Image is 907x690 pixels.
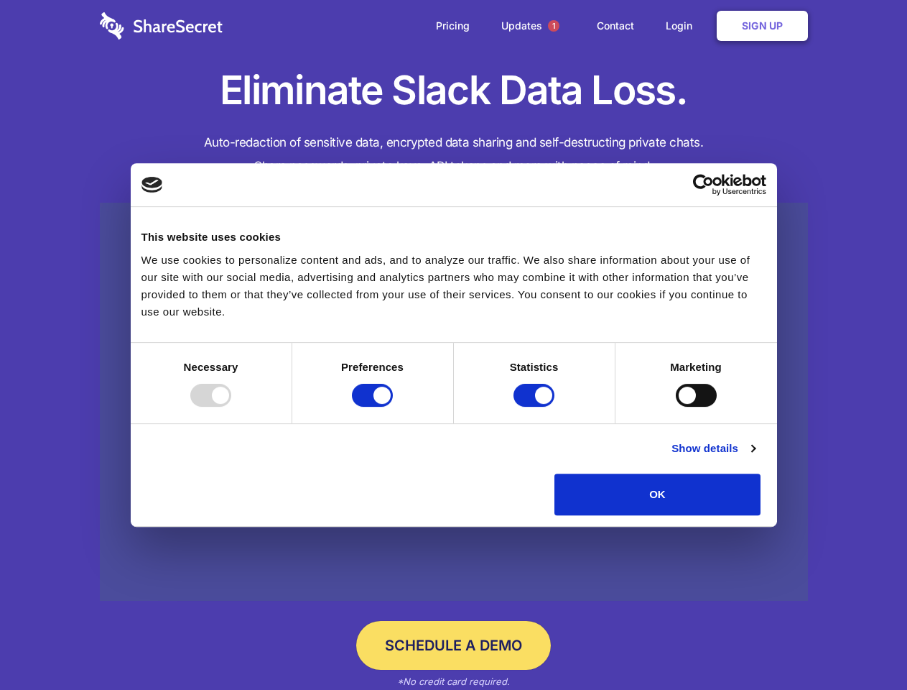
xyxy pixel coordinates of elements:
strong: Marketing [670,361,722,373]
strong: Necessary [184,361,238,373]
div: This website uses cookies [141,229,766,246]
a: Pricing [422,4,484,48]
a: Schedule a Demo [356,621,551,670]
img: logo [141,177,163,193]
a: Contact [582,4,648,48]
a: Login [651,4,714,48]
img: logo-wordmark-white-trans-d4663122ce5f474addd5e946df7df03e33cb6a1c49d2221995e7729f52c070b2.svg [100,12,223,40]
a: Wistia video thumbnail [100,203,808,602]
em: *No credit card required. [397,676,510,687]
button: OK [554,474,761,515]
a: Usercentrics Cookiebot - opens in a new window [641,174,766,195]
span: 1 [548,20,559,32]
h1: Eliminate Slack Data Loss. [100,65,808,116]
h4: Auto-redaction of sensitive data, encrypted data sharing and self-destructing private chats. Shar... [100,131,808,178]
a: Sign Up [717,11,808,41]
strong: Preferences [341,361,404,373]
a: Show details [671,440,755,457]
strong: Statistics [510,361,559,373]
div: We use cookies to personalize content and ads, and to analyze our traffic. We also share informat... [141,252,766,321]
